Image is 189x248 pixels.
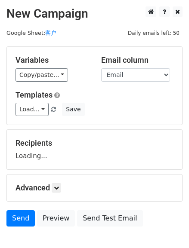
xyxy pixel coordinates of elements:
[15,55,88,65] h5: Variables
[6,210,35,227] a: Send
[125,28,183,38] span: Daily emails left: 50
[101,55,174,65] h5: Email column
[125,30,183,36] a: Daily emails left: 50
[37,210,75,227] a: Preview
[15,68,68,82] a: Copy/paste...
[45,30,56,36] a: 客户
[62,103,84,116] button: Save
[15,90,53,99] a: Templates
[15,138,174,148] h5: Recipients
[6,6,183,21] h2: New Campaign
[77,210,143,227] a: Send Test Email
[15,183,174,193] h5: Advanced
[15,138,174,161] div: Loading...
[6,30,56,36] small: Google Sheet:
[15,103,49,116] a: Load...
